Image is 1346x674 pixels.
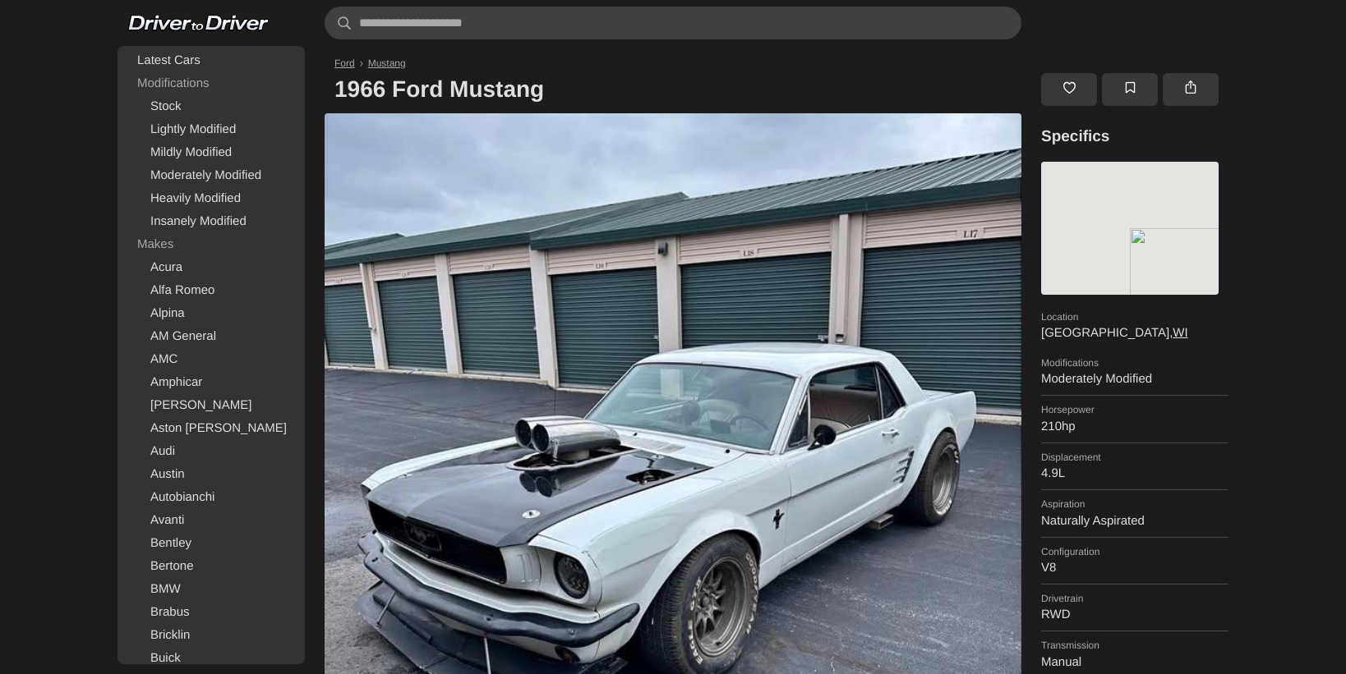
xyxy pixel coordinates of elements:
[121,210,302,233] a: Insanely Modified
[325,57,1228,69] nav: Breadcrumb
[368,57,406,69] a: Mustang
[121,49,302,72] a: Latest Cars
[121,394,302,417] a: [PERSON_NAME]
[334,57,355,69] a: Ford
[1173,326,1187,340] a: WI
[1041,404,1228,415] dt: Horsepower
[1041,357,1228,369] dt: Modifications
[1041,514,1228,529] dd: Naturally Aspirated
[1041,608,1228,622] dd: RWD
[121,325,302,348] a: AM General
[1041,372,1228,387] dd: Moderately Modified
[1041,420,1228,434] dd: 210hp
[121,647,302,670] a: Buick
[121,302,302,325] a: Alpina
[1041,452,1228,463] dt: Displacement
[121,279,302,302] a: Alfa Romeo
[121,440,302,463] a: Audi
[121,624,302,647] a: Bricklin
[121,256,302,279] a: Acura
[1041,326,1228,341] dd: [GEOGRAPHIC_DATA],
[1041,126,1228,149] h3: Specifics
[1041,546,1228,557] dt: Configuration
[121,348,302,371] a: AMC
[325,66,1031,113] h1: 1966 Ford Mustang
[121,417,302,440] a: Aston [PERSON_NAME]
[121,601,302,624] a: Brabus
[1041,655,1228,670] dd: Manual
[121,463,302,486] a: Austin
[121,72,302,95] div: Modifications
[121,95,302,118] a: Stock
[121,509,302,532] a: Avanti
[121,187,302,210] a: Heavily Modified
[121,371,302,394] a: Amphicar
[121,164,302,187] a: Moderately Modified
[1041,466,1228,481] dd: 4.9L
[121,486,302,509] a: Autobianchi
[121,233,302,256] div: Makes
[1041,311,1228,323] dt: Location
[1041,561,1228,575] dd: V8
[1041,593,1228,604] dt: Drivetrain
[121,555,302,578] a: Bertone
[1041,640,1228,651] dt: Transmission
[121,141,302,164] a: Mildly Modified
[121,578,302,601] a: BMW
[121,532,302,555] a: Bentley
[1041,498,1228,510] dt: Aspiration
[121,118,302,141] a: Lightly Modified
